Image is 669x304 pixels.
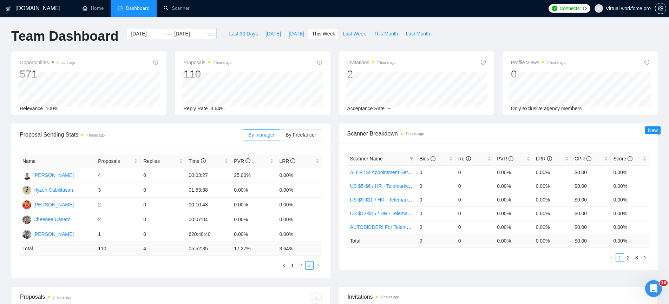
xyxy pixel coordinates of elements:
[317,60,322,65] span: info-circle
[417,165,455,179] td: 0
[611,220,649,234] td: 0.00%
[655,3,666,14] button: setting
[33,201,74,209] div: [PERSON_NAME]
[314,261,322,270] button: right
[229,30,258,38] span: Last 30 Days
[406,132,424,136] time: 7 hours ago
[140,242,186,256] td: 4
[279,158,295,164] span: LRR
[276,242,322,256] td: 3.64 %
[511,58,566,67] span: Profile Views
[455,179,494,193] td: 0
[347,58,396,67] span: Invitations
[83,5,104,11] a: homeHome
[611,206,649,220] td: 0.00%
[455,193,494,206] td: 0
[231,227,276,242] td: 0.00%
[22,172,74,178] a: CN[PERSON_NAME]
[408,153,415,164] span: filter
[596,6,601,11] span: user
[20,67,75,81] div: 571
[282,263,286,267] span: left
[211,106,225,111] span: 3.64%
[186,198,231,212] td: 00:10:43
[409,157,414,161] span: filter
[131,30,163,38] input: Start date
[632,253,641,262] li: 3
[20,154,95,168] th: Name
[297,261,305,270] li: 2
[95,198,140,212] td: 2
[20,242,95,256] td: Total
[276,168,322,183] td: 0.00%
[286,132,316,138] span: By Freelancer
[231,168,276,183] td: 25.00%
[455,206,494,220] td: 0
[289,262,296,269] a: 1
[511,67,566,81] div: 0
[310,292,322,304] button: download
[22,200,31,209] img: KM
[22,231,74,237] a: MR[PERSON_NAME]
[645,280,662,297] iframe: Intercom live chat
[660,280,668,286] span: 10
[552,6,557,11] img: upwork-logo.png
[347,234,417,247] td: Total
[611,179,649,193] td: 0.00%
[20,292,171,304] div: Proposals
[297,262,305,269] a: 2
[377,61,396,65] time: 7 hours ago
[348,292,649,301] span: Invitations
[611,234,649,247] td: 0.00 %
[370,28,402,39] button: This Month
[481,60,486,65] span: info-circle
[655,6,666,11] span: setting
[417,206,455,220] td: 0
[560,5,581,12] span: Connects:
[575,156,591,161] span: CPR
[290,158,295,163] span: info-circle
[231,183,276,198] td: 0.00%
[343,30,366,38] span: Last Week
[289,30,304,38] span: [DATE]
[143,157,178,165] span: Replies
[164,5,190,11] a: searchScanner
[316,263,320,267] span: right
[140,183,186,198] td: 0
[350,170,450,175] a: ALERTS! Appointment Setting or Cold Calling
[406,30,430,38] span: Last Month
[86,133,105,137] time: 7 hours ago
[509,156,513,161] span: info-circle
[118,6,123,11] span: dashboard
[20,58,75,67] span: Opportunities
[306,262,313,269] a: 3
[262,28,285,39] button: [DATE]
[624,253,632,262] li: 2
[350,183,417,189] a: US $5-$6 / HR - Telemarketing
[166,31,171,37] span: swap-right
[186,227,231,242] td: 620:48:40
[95,168,140,183] td: 4
[186,242,231,256] td: 05:52:35
[643,256,647,260] span: right
[95,212,140,227] td: 2
[611,165,649,179] td: 0.00%
[174,30,206,38] input: End date
[494,220,533,234] td: 0.00%
[616,254,624,262] a: 1
[153,60,158,65] span: info-circle
[350,156,383,161] span: Scanner Name
[33,230,74,238] div: [PERSON_NAME]
[140,212,186,227] td: 0
[607,253,616,262] li: Previous Page
[46,106,58,111] span: 100%
[6,3,11,14] img: logo
[95,227,140,242] td: 1
[183,106,208,111] span: Reply Rate
[387,106,391,111] span: --
[533,234,572,247] td: 0.00 %
[547,61,565,65] time: 7 hours ago
[95,154,140,168] th: Proposals
[95,183,140,198] td: 3
[11,28,118,45] h1: Team Dashboard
